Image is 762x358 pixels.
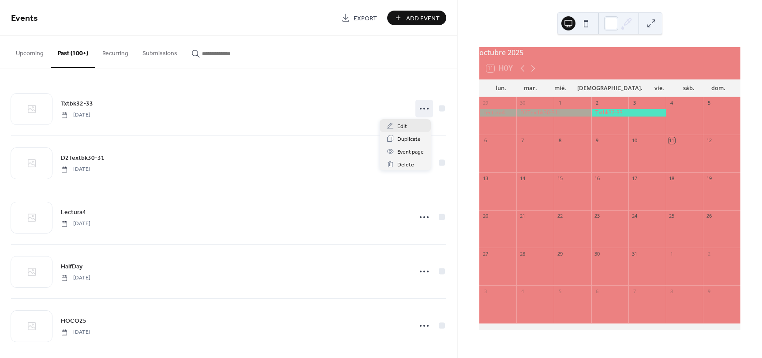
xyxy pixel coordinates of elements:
[669,250,675,257] div: 1
[557,288,563,294] div: 5
[645,79,674,97] div: vie.
[482,137,489,144] div: 6
[397,122,407,131] span: Edit
[631,250,638,257] div: 31
[519,137,526,144] div: 7
[594,100,601,106] div: 2
[482,213,489,219] div: 20
[482,288,489,294] div: 3
[516,79,545,97] div: mar.
[61,316,86,326] a: HOCO25
[557,250,563,257] div: 29
[482,100,489,106] div: 29
[669,213,675,219] div: 25
[61,111,90,119] span: [DATE]
[631,137,638,144] div: 10
[61,274,90,282] span: [DATE]
[575,79,645,97] div: [DEMOGRAPHIC_DATA].
[61,98,93,109] a: Txtbk32-33
[387,11,446,25] button: Add Event
[557,213,563,219] div: 22
[354,14,377,23] span: Export
[61,220,90,228] span: [DATE]
[479,47,740,58] div: octubre 2025
[594,175,601,181] div: 16
[706,100,712,106] div: 5
[11,10,38,27] span: Events
[397,135,421,144] span: Duplicate
[51,36,95,68] button: Past (100+)
[557,175,563,181] div: 15
[704,79,733,97] div: dom.
[706,175,712,181] div: 19
[519,100,526,106] div: 30
[669,175,675,181] div: 18
[516,109,591,117] div: D2Textbk30-31
[519,250,526,257] div: 28
[594,288,601,294] div: 6
[486,79,516,97] div: lun.
[61,317,86,326] span: HOCO25
[61,208,86,217] span: Lectura4
[674,79,704,97] div: sáb.
[519,175,526,181] div: 14
[591,109,666,117] div: Txtbk32-33
[706,213,712,219] div: 26
[95,36,135,67] button: Recurring
[61,99,93,109] span: Txtbk32-33
[706,288,712,294] div: 9
[669,100,675,106] div: 4
[482,175,489,181] div: 13
[61,154,105,163] span: D2Textbk30-31
[706,250,712,257] div: 2
[61,153,105,163] a: D2Textbk30-31
[669,288,675,294] div: 8
[61,166,90,173] span: [DATE]
[482,250,489,257] div: 27
[406,14,440,23] span: Add Event
[61,207,86,217] a: Lectura4
[557,100,563,106] div: 1
[557,137,563,144] div: 8
[545,79,575,97] div: mié.
[397,160,414,170] span: Delete
[594,250,601,257] div: 30
[135,36,184,67] button: Submissions
[519,213,526,219] div: 21
[397,147,424,157] span: Event page
[61,261,82,271] a: HalfDay
[335,11,384,25] a: Export
[669,137,675,144] div: 11
[9,36,51,67] button: Upcoming
[519,288,526,294] div: 4
[631,175,638,181] div: 17
[479,109,517,117] div: Lectura4
[61,262,82,271] span: HalfDay
[631,288,638,294] div: 7
[631,213,638,219] div: 24
[61,328,90,336] span: [DATE]
[706,137,712,144] div: 12
[594,213,601,219] div: 23
[594,137,601,144] div: 9
[631,100,638,106] div: 3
